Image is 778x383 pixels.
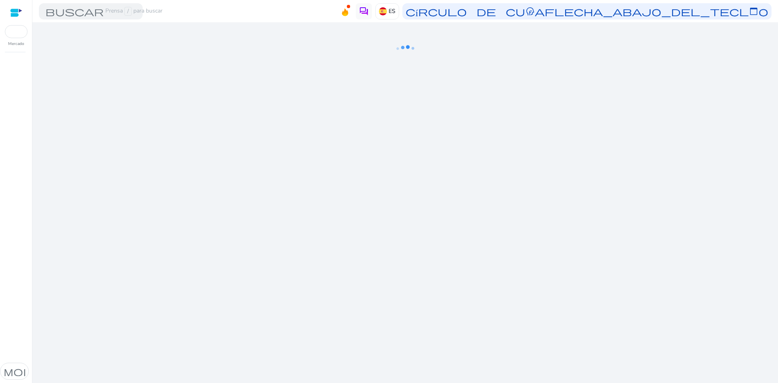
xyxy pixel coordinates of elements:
[127,7,129,15] font: /
[105,7,123,15] font: Prensa
[45,6,104,17] font: buscar
[406,6,545,17] font: círculo de cuenta
[379,7,387,15] img: es.svg
[545,6,768,17] font: flecha_abajo_del_teclado
[4,366,111,377] font: modo oscuro
[389,7,395,15] font: ES
[8,41,24,47] font: Mercado
[133,7,162,15] font: para buscar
